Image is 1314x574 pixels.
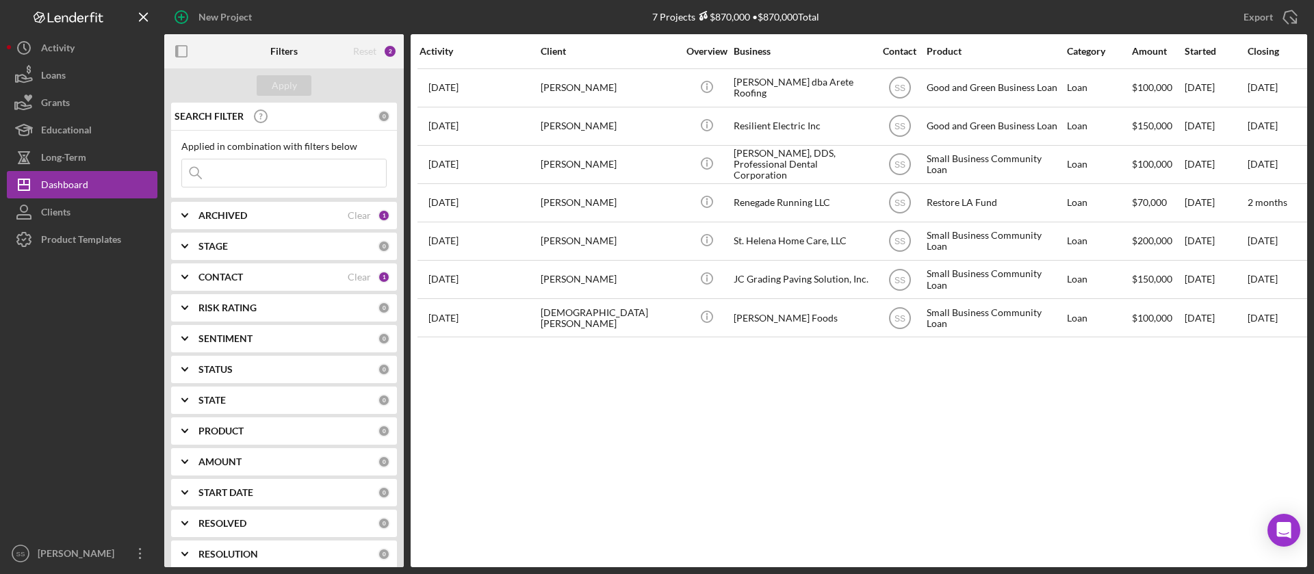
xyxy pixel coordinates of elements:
[1067,261,1131,298] div: Loan
[41,89,70,120] div: Grants
[1248,158,1278,170] time: [DATE]
[734,108,871,144] div: Resilient Electric Inc
[7,144,157,171] button: Long-Term
[1132,70,1183,106] div: $100,000
[1185,146,1246,183] div: [DATE]
[41,226,121,257] div: Product Templates
[1248,312,1278,324] time: [DATE]
[894,237,905,246] text: SS
[541,146,678,183] div: [PERSON_NAME]
[378,517,390,530] div: 0
[41,34,75,65] div: Activity
[378,332,390,345] div: 0
[198,487,253,498] b: START DATE
[1185,300,1246,336] div: [DATE]
[378,486,390,499] div: 0
[1132,185,1183,221] div: $70,000
[378,363,390,376] div: 0
[1185,185,1246,221] div: [DATE]
[927,185,1064,221] div: Restore LA Fund
[734,261,871,298] div: JC Grading Paving Solution, Inc.
[1185,70,1246,106] div: [DATE]
[1067,108,1131,144] div: Loan
[734,146,871,183] div: [PERSON_NAME], DDS, Professional Dental Corporation
[874,46,925,57] div: Contact
[198,518,246,529] b: RESOLVED
[695,11,750,23] div: $870,000
[7,34,157,62] button: Activity
[164,3,266,31] button: New Project
[927,146,1064,183] div: Small Business Community Loan
[7,226,157,253] button: Product Templates
[7,540,157,567] button: SS[PERSON_NAME]
[181,141,387,152] div: Applied in combination with filters below
[541,261,678,298] div: [PERSON_NAME]
[428,197,459,208] time: 2025-09-29 19:28
[894,198,905,208] text: SS
[734,46,871,57] div: Business
[927,70,1064,106] div: Good and Green Business Loan
[894,160,905,170] text: SS
[541,46,678,57] div: Client
[734,300,871,336] div: [PERSON_NAME] Foods
[7,198,157,226] a: Clients
[1248,273,1278,285] time: [DATE]
[378,425,390,437] div: 0
[1248,196,1287,208] time: 2 months
[198,395,226,406] b: STATE
[378,240,390,252] div: 0
[1267,514,1300,547] div: Open Intercom Messenger
[41,116,92,147] div: Educational
[894,313,905,323] text: SS
[1132,300,1183,336] div: $100,000
[541,70,678,106] div: [PERSON_NAME]
[1067,46,1131,57] div: Category
[420,46,539,57] div: Activity
[378,271,390,283] div: 1
[1248,81,1278,93] time: [DATE]
[198,364,233,375] b: STATUS
[1244,3,1273,31] div: Export
[1132,46,1183,57] div: Amount
[428,313,459,324] time: 2025-09-29 23:30
[734,70,871,106] div: [PERSON_NAME] dba Arete Roofing
[1067,146,1131,183] div: Loan
[175,111,244,122] b: SEARCH FILTER
[734,185,871,221] div: Renegade Running LLC
[1185,108,1246,144] div: [DATE]
[927,223,1064,259] div: Small Business Community Loan
[7,171,157,198] button: Dashboard
[541,185,678,221] div: [PERSON_NAME]
[378,209,390,222] div: 1
[894,275,905,285] text: SS
[1067,223,1131,259] div: Loan
[1067,70,1131,106] div: Loan
[1185,261,1246,298] div: [DATE]
[198,333,253,344] b: SENTIMENT
[428,274,459,285] time: 2025-09-26 22:26
[1185,223,1246,259] div: [DATE]
[383,44,397,58] div: 2
[34,540,123,571] div: [PERSON_NAME]
[927,46,1064,57] div: Product
[1067,185,1131,221] div: Loan
[894,122,905,131] text: SS
[16,550,25,558] text: SS
[7,89,157,116] button: Grants
[894,83,905,93] text: SS
[198,426,244,436] b: PRODUCT
[1132,146,1183,183] div: $100,000
[681,46,732,57] div: Overview
[378,302,390,314] div: 0
[428,120,459,131] time: 2025-08-07 15:47
[348,272,371,283] div: Clear
[541,108,678,144] div: [PERSON_NAME]
[927,261,1064,298] div: Small Business Community Loan
[7,62,157,89] button: Loans
[198,456,242,467] b: AMOUNT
